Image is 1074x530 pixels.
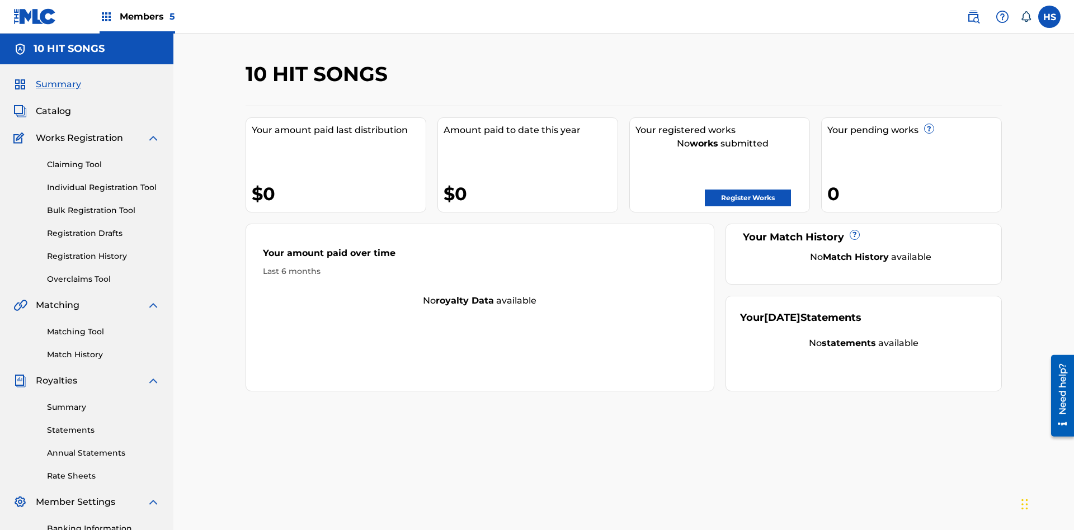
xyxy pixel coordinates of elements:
[36,131,123,145] span: Works Registration
[100,10,113,23] img: Top Rightsholders
[705,190,791,206] a: Register Works
[47,182,160,193] a: Individual Registration Tool
[47,205,160,216] a: Bulk Registration Tool
[962,6,984,28] a: Public Search
[147,495,160,509] img: expand
[850,230,859,239] span: ?
[1020,11,1031,22] div: Notifications
[147,374,160,387] img: expand
[36,495,115,509] span: Member Settings
[36,299,79,312] span: Matching
[1021,488,1028,521] div: Drag
[13,78,81,91] a: SummarySummary
[13,78,27,91] img: Summary
[436,295,494,306] strong: royalty data
[690,138,718,149] strong: works
[47,250,160,262] a: Registration History
[246,294,714,307] div: No available
[47,401,160,413] a: Summary
[47,447,160,459] a: Annual Statements
[740,310,861,325] div: Your Statements
[47,349,160,361] a: Match History
[252,124,426,137] div: Your amount paid last distribution
[246,61,393,87] h2: 10 HIT SONGS
[444,181,618,206] div: $0
[47,424,160,436] a: Statements
[47,273,160,285] a: Overclaims Tool
[764,311,800,324] span: [DATE]
[34,42,105,55] h5: 10 HIT SONGS
[169,11,175,22] span: 5
[13,374,27,387] img: Royalties
[120,10,175,23] span: Members
[36,374,77,387] span: Royalties
[991,6,1014,28] div: Help
[967,10,980,23] img: search
[1038,6,1061,28] div: User Menu
[740,230,988,245] div: Your Match History
[47,159,160,171] a: Claiming Tool
[996,10,1009,23] img: help
[147,131,160,145] img: expand
[263,247,697,266] div: Your amount paid over time
[444,124,618,137] div: Amount paid to date this year
[47,228,160,239] a: Registration Drafts
[147,299,160,312] img: expand
[13,495,27,509] img: Member Settings
[13,131,28,145] img: Works Registration
[36,105,71,118] span: Catalog
[635,124,809,137] div: Your registered works
[823,252,889,262] strong: Match History
[13,105,27,118] img: Catalog
[1043,351,1074,442] iframe: Resource Center
[13,105,71,118] a: CatalogCatalog
[13,42,27,56] img: Accounts
[47,326,160,338] a: Matching Tool
[47,470,160,482] a: Rate Sheets
[635,137,809,150] div: No submitted
[925,124,934,133] span: ?
[1018,476,1074,530] iframe: Chat Widget
[263,266,697,277] div: Last 6 months
[13,8,56,25] img: MLC Logo
[827,181,1001,206] div: 0
[252,181,426,206] div: $0
[827,124,1001,137] div: Your pending works
[740,337,988,350] div: No available
[822,338,876,348] strong: statements
[36,78,81,91] span: Summary
[754,250,988,264] div: No available
[13,299,27,312] img: Matching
